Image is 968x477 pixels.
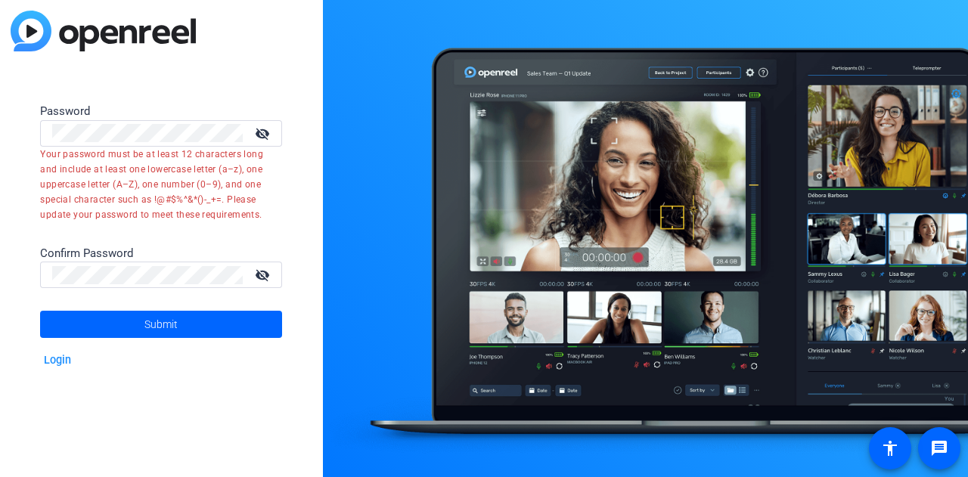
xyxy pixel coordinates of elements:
[246,122,282,144] mat-icon: visibility_off
[881,439,899,457] mat-icon: accessibility
[144,305,178,343] span: Submit
[40,104,90,118] span: Password
[40,147,270,222] mat-error: Your password must be at least 12 characters long and include at least one lowercase letter (a–z)...
[44,354,71,367] a: Login
[930,439,948,457] mat-icon: message
[246,264,282,286] mat-icon: visibility_off
[40,311,282,338] button: Submit
[40,246,133,260] span: Confirm Password
[11,11,196,51] img: blue-gradient.svg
